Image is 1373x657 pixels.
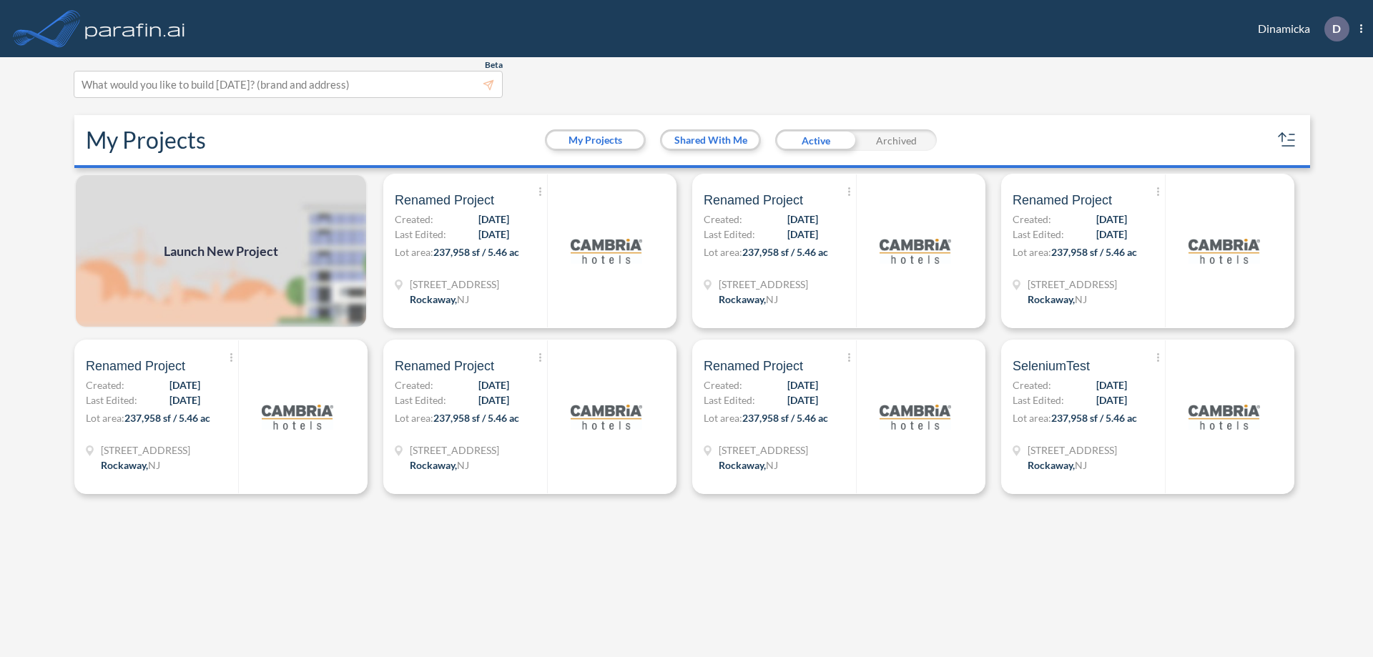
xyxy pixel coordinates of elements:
[74,174,368,328] img: add
[719,277,808,292] span: 321 Mt Hope Ave
[1189,381,1260,453] img: logo
[1028,459,1075,471] span: Rockaway ,
[410,458,469,473] div: Rockaway, NJ
[1236,16,1362,41] div: Dinamicka
[124,412,210,424] span: 237,958 sf / 5.46 ac
[1028,293,1075,305] span: Rockaway ,
[742,412,828,424] span: 237,958 sf / 5.46 ac
[101,459,148,471] span: Rockaway ,
[395,377,433,392] span: Created:
[395,357,494,375] span: Renamed Project
[1028,292,1087,307] div: Rockaway, NJ
[662,132,759,149] button: Shared With Me
[1051,246,1137,258] span: 237,958 sf / 5.46 ac
[719,459,766,471] span: Rockaway ,
[485,59,503,71] span: Beta
[410,443,499,458] span: 321 Mt Hope Ave
[547,132,644,149] button: My Projects
[704,192,803,209] span: Renamed Project
[742,246,828,258] span: 237,958 sf / 5.46 ac
[719,443,808,458] span: 321 Mt Hope Ave
[169,392,200,407] span: [DATE]
[86,127,206,154] h2: My Projects
[395,392,446,407] span: Last Edited:
[433,246,519,258] span: 237,958 sf / 5.46 ac
[148,459,160,471] span: NJ
[410,459,457,471] span: Rockaway ,
[478,392,509,407] span: [DATE]
[164,242,278,261] span: Launch New Project
[433,412,519,424] span: 237,958 sf / 5.46 ac
[719,293,766,305] span: Rockaway ,
[704,357,803,375] span: Renamed Project
[1013,212,1051,227] span: Created:
[1013,357,1090,375] span: SeleniumTest
[1096,227,1127,242] span: [DATE]
[169,377,200,392] span: [DATE]
[395,227,446,242] span: Last Edited:
[1028,443,1117,458] span: 321 Mt Hope Ave
[719,458,778,473] div: Rockaway, NJ
[1013,412,1051,424] span: Lot area:
[262,381,333,453] img: logo
[86,377,124,392] span: Created:
[86,357,185,375] span: Renamed Project
[1013,392,1064,407] span: Last Edited:
[457,293,469,305] span: NJ
[82,14,188,43] img: logo
[478,212,509,227] span: [DATE]
[410,293,457,305] span: Rockaway ,
[395,192,494,209] span: Renamed Project
[787,392,818,407] span: [DATE]
[880,215,951,287] img: logo
[766,459,778,471] span: NJ
[704,377,742,392] span: Created:
[395,412,433,424] span: Lot area:
[856,129,937,151] div: Archived
[1276,129,1299,152] button: sort
[775,129,856,151] div: Active
[101,458,160,473] div: Rockaway, NJ
[1013,246,1051,258] span: Lot area:
[1051,412,1137,424] span: 237,958 sf / 5.46 ac
[1013,377,1051,392] span: Created:
[1332,22,1341,35] p: D
[704,246,742,258] span: Lot area:
[101,443,190,458] span: 321 Mt Hope Ave
[787,227,818,242] span: [DATE]
[478,227,509,242] span: [DATE]
[719,292,778,307] div: Rockaway, NJ
[1096,212,1127,227] span: [DATE]
[880,381,951,453] img: logo
[571,215,642,287] img: logo
[395,246,433,258] span: Lot area:
[86,412,124,424] span: Lot area:
[766,293,778,305] span: NJ
[1075,293,1087,305] span: NJ
[1028,277,1117,292] span: 321 Mt Hope Ave
[787,212,818,227] span: [DATE]
[1096,377,1127,392] span: [DATE]
[410,292,469,307] div: Rockaway, NJ
[704,392,755,407] span: Last Edited:
[1096,392,1127,407] span: [DATE]
[787,377,818,392] span: [DATE]
[410,277,499,292] span: 321 Mt Hope Ave
[395,212,433,227] span: Created:
[704,412,742,424] span: Lot area:
[457,459,469,471] span: NJ
[1028,458,1087,473] div: Rockaway, NJ
[1013,192,1112,209] span: Renamed Project
[704,212,742,227] span: Created:
[478,377,509,392] span: [DATE]
[1189,215,1260,287] img: logo
[74,174,368,328] a: Launch New Project
[571,381,642,453] img: logo
[1075,459,1087,471] span: NJ
[86,392,137,407] span: Last Edited:
[1013,227,1064,242] span: Last Edited:
[704,227,755,242] span: Last Edited:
